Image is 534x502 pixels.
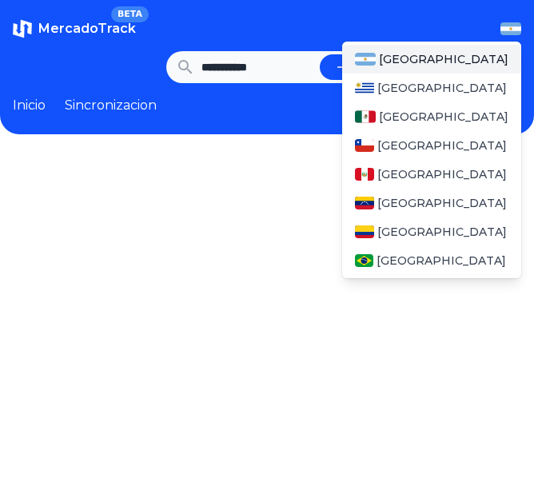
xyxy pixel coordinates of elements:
[38,21,136,36] span: MercadoTrack
[342,131,521,160] a: Chile[GEOGRAPHIC_DATA]
[500,22,521,35] img: Argentina
[65,96,157,115] a: Sincronizacion
[355,139,374,152] img: Chile
[377,166,507,182] span: [GEOGRAPHIC_DATA]
[379,109,508,125] span: [GEOGRAPHIC_DATA]
[379,51,508,67] span: [GEOGRAPHIC_DATA]
[355,110,376,123] img: Mexico
[342,246,521,275] a: Brasil[GEOGRAPHIC_DATA]
[342,45,521,74] a: Argentina[GEOGRAPHIC_DATA]
[13,19,136,38] a: MercadoTrackBETA
[377,80,507,96] span: [GEOGRAPHIC_DATA]
[111,6,149,22] span: BETA
[377,224,507,240] span: [GEOGRAPHIC_DATA]
[355,225,374,238] img: Colombia
[355,53,376,66] img: Argentina
[355,168,374,181] img: Peru
[377,137,507,153] span: [GEOGRAPHIC_DATA]
[13,19,32,38] img: MercadoTrack
[13,96,46,115] a: Inicio
[355,82,374,94] img: Uruguay
[342,217,521,246] a: Colombia[GEOGRAPHIC_DATA]
[342,160,521,189] a: Peru[GEOGRAPHIC_DATA]
[355,254,373,267] img: Brasil
[377,195,507,211] span: [GEOGRAPHIC_DATA]
[377,253,506,269] span: [GEOGRAPHIC_DATA]
[342,189,521,217] a: Venezuela[GEOGRAPHIC_DATA]
[355,197,374,209] img: Venezuela
[342,102,521,131] a: Mexico[GEOGRAPHIC_DATA]
[342,74,521,102] a: Uruguay[GEOGRAPHIC_DATA]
